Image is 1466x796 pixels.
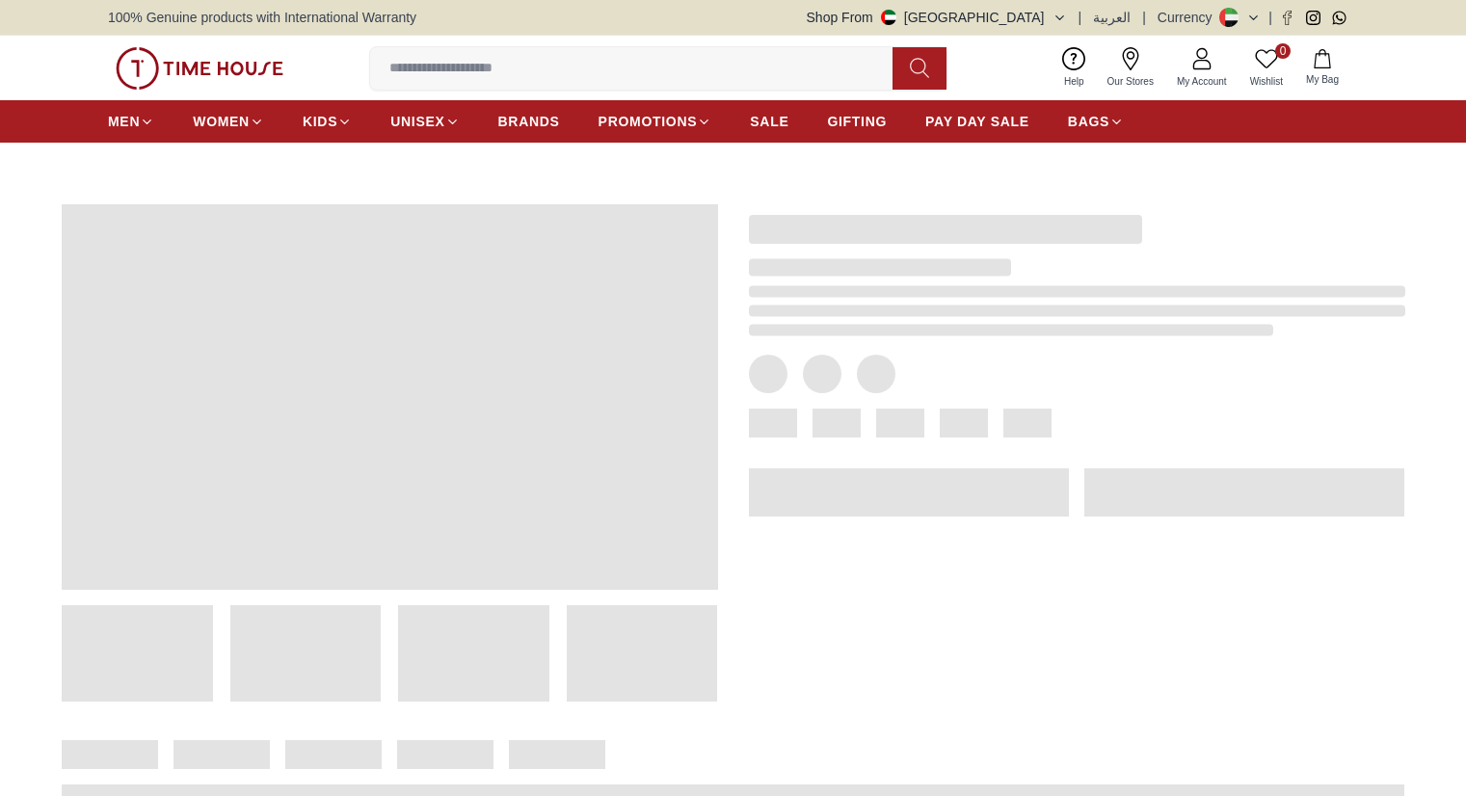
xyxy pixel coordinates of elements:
[1169,74,1235,89] span: My Account
[807,8,1067,27] button: Shop From[GEOGRAPHIC_DATA]
[1100,74,1161,89] span: Our Stores
[108,112,140,131] span: MEN
[599,112,698,131] span: PROMOTIONS
[1239,43,1294,93] a: 0Wishlist
[116,47,283,90] img: ...
[750,112,788,131] span: SALE
[827,104,887,139] a: GIFTING
[1093,8,1131,27] button: العربية
[108,104,154,139] a: MEN
[1298,72,1346,87] span: My Bag
[193,104,264,139] a: WOMEN
[1280,11,1294,25] a: Facebook
[303,104,352,139] a: KIDS
[193,112,250,131] span: WOMEN
[1294,45,1350,91] button: My Bag
[1306,11,1320,25] a: Instagram
[827,112,887,131] span: GIFTING
[1242,74,1291,89] span: Wishlist
[108,8,416,27] span: 100% Genuine products with International Warranty
[498,104,560,139] a: BRANDS
[599,104,712,139] a: PROMOTIONS
[303,112,337,131] span: KIDS
[1268,8,1272,27] span: |
[925,104,1029,139] a: PAY DAY SALE
[1158,8,1220,27] div: Currency
[1142,8,1146,27] span: |
[1079,8,1082,27] span: |
[1332,11,1346,25] a: Whatsapp
[925,112,1029,131] span: PAY DAY SALE
[1275,43,1291,59] span: 0
[750,104,788,139] a: SALE
[390,104,459,139] a: UNISEX
[1056,74,1092,89] span: Help
[390,112,444,131] span: UNISEX
[1068,112,1109,131] span: BAGS
[1053,43,1096,93] a: Help
[498,112,560,131] span: BRANDS
[1096,43,1165,93] a: Our Stores
[1068,104,1124,139] a: BAGS
[881,10,896,25] img: United Arab Emirates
